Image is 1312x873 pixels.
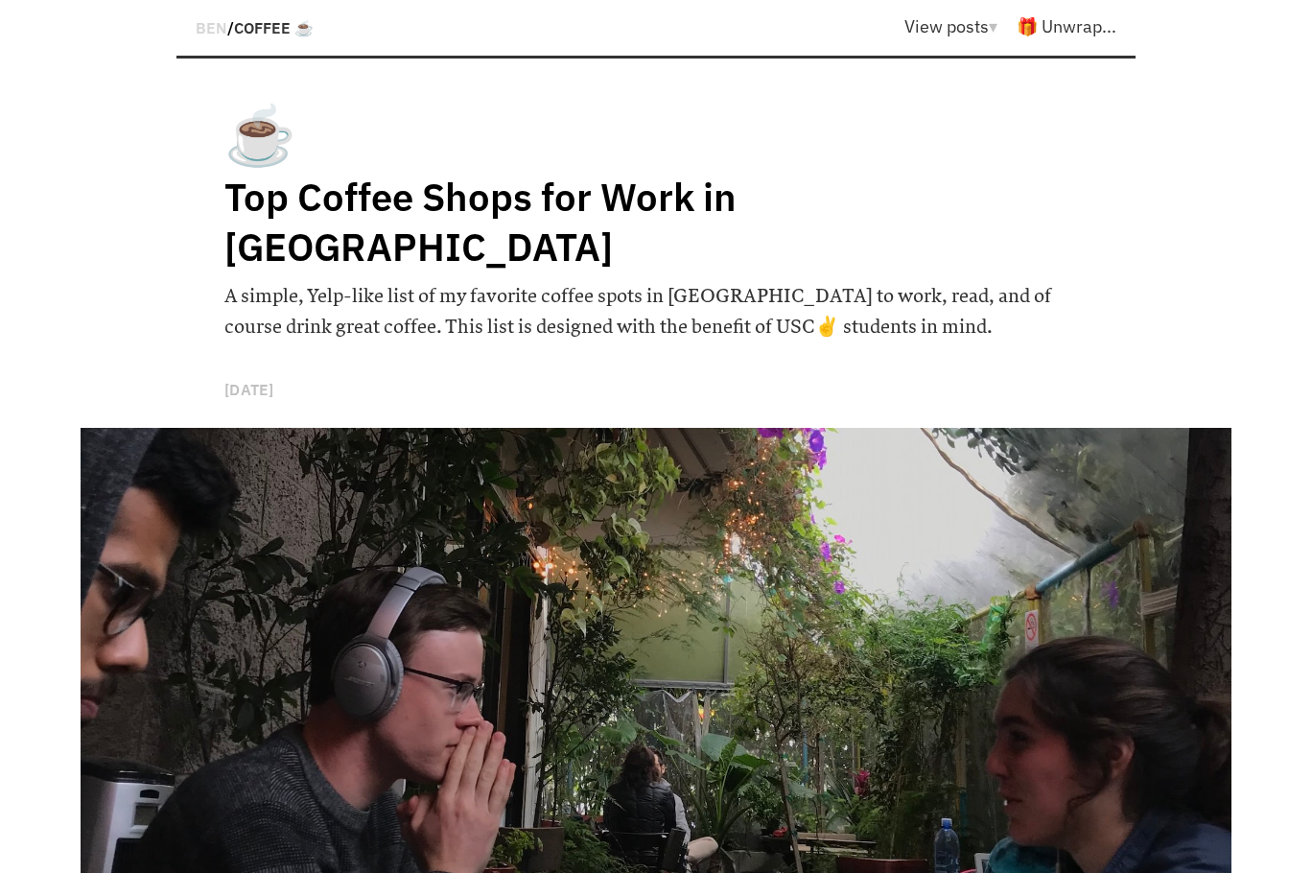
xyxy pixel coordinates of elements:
[196,18,227,37] a: BEN
[196,10,314,45] div: /
[224,281,1088,342] h6: A simple, Yelp-like list of my favorite coffee spots in [GEOGRAPHIC_DATA] to work, read, and of c...
[224,371,1088,408] p: [DATE]
[234,18,314,37] a: Coffee ☕️
[989,15,997,37] span: ▾
[1017,15,1116,37] a: 🎁 Unwrap...
[224,172,944,271] h1: Top Coffee Shops for Work in [GEOGRAPHIC_DATA]
[904,15,1017,37] a: View posts
[224,96,1088,172] h1: ☕️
